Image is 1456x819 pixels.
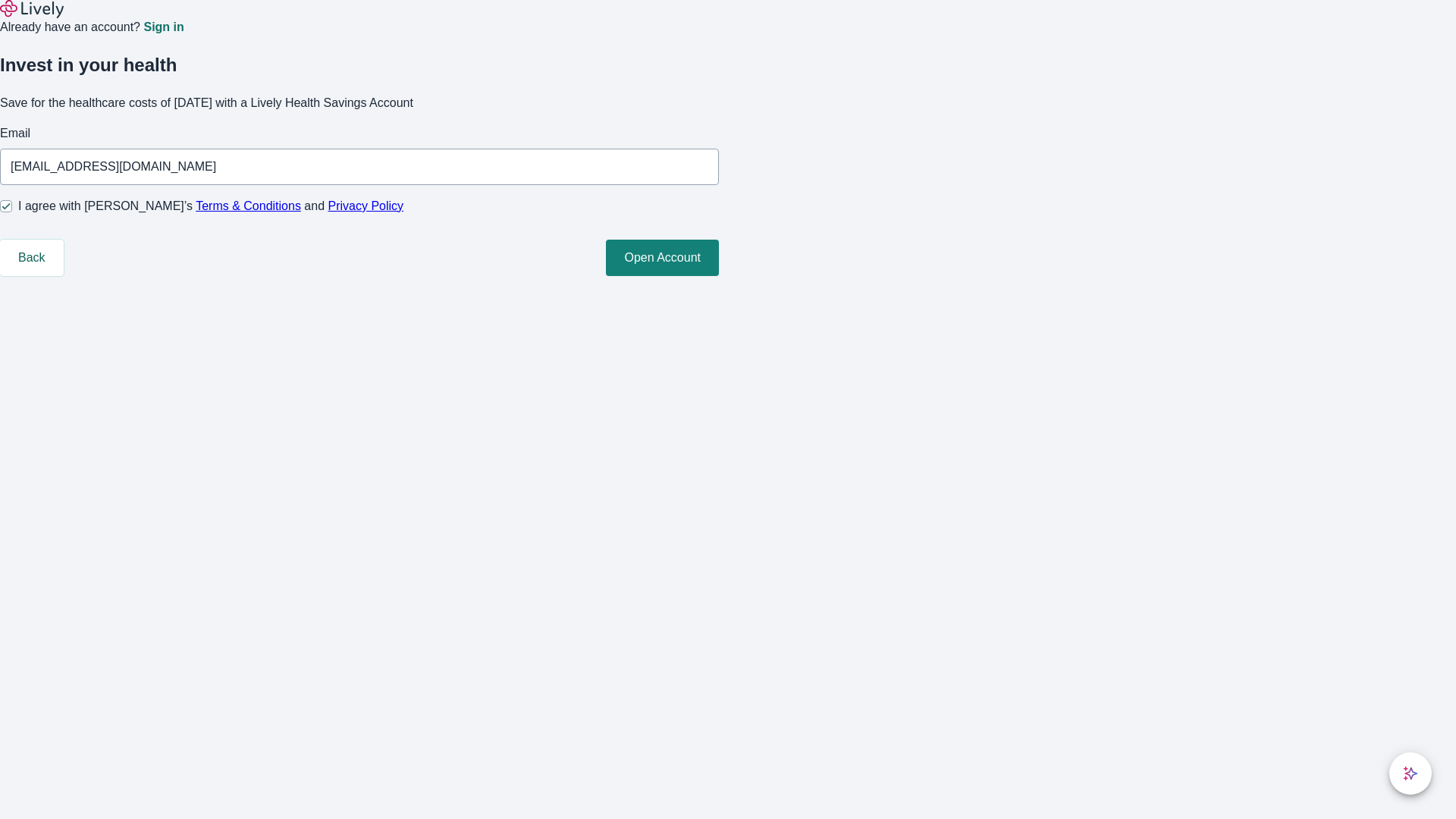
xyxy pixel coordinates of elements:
button: Open Account [606,240,719,276]
a: Terms & Conditions [196,199,301,212]
a: Sign in [143,21,184,33]
a: Privacy Policy [328,199,404,212]
span: I agree with [PERSON_NAME]’s and [18,197,403,215]
svg: Lively AI Assistant [1403,766,1418,781]
button: chat [1389,752,1432,795]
